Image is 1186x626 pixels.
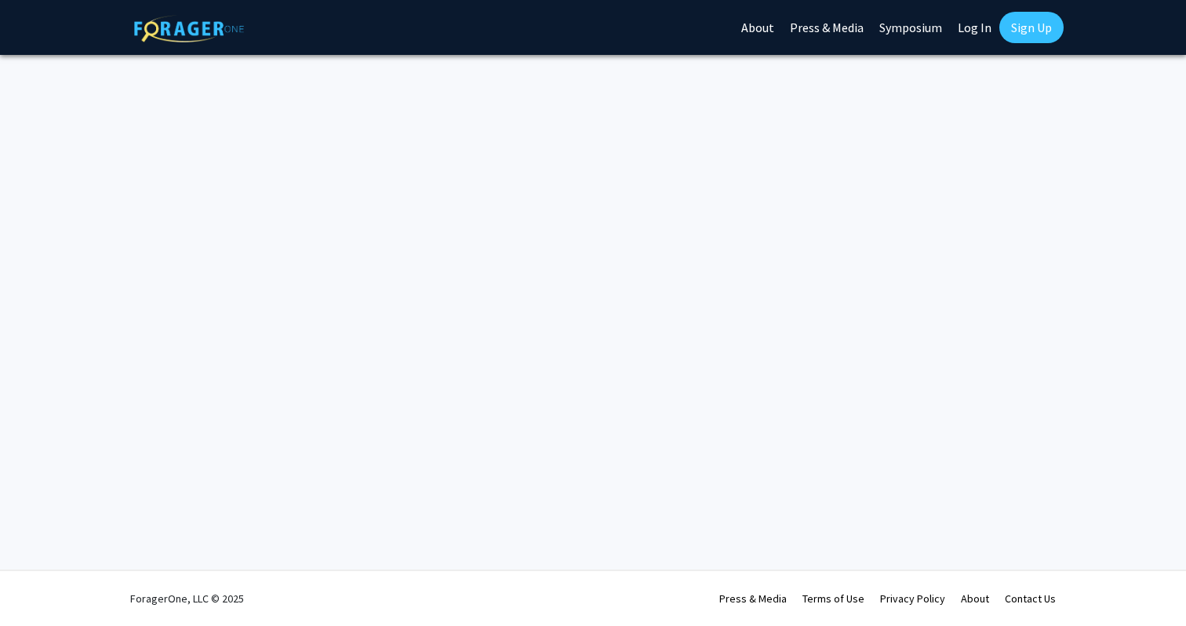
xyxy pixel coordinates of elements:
a: Contact Us [1005,591,1056,606]
div: ForagerOne, LLC © 2025 [130,571,244,626]
a: Terms of Use [802,591,864,606]
a: Sign Up [999,12,1064,43]
a: Press & Media [719,591,787,606]
a: Privacy Policy [880,591,945,606]
a: About [961,591,989,606]
img: ForagerOne Logo [134,15,244,42]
